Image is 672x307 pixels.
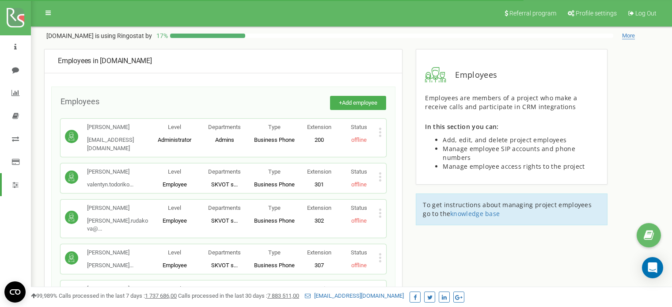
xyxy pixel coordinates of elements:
span: Log Out [635,10,657,17]
p: [DOMAIN_NAME] [46,31,152,40]
span: Level [168,285,181,292]
span: Admins [215,136,234,143]
span: Profile settings [576,10,617,17]
p: [PERSON_NAME] [87,285,137,293]
span: Level [168,124,181,130]
span: Employee [163,181,187,188]
span: Business Phone [254,181,295,188]
span: Status [351,249,367,256]
span: valentyn.todoriko... [87,181,133,188]
span: Type [268,168,281,175]
span: Referral program [509,10,556,17]
div: [DOMAIN_NAME] [58,56,389,66]
p: [PERSON_NAME] [87,204,150,212]
p: [PERSON_NAME] [87,168,133,176]
span: Level [168,168,181,175]
span: Departments [208,168,241,175]
span: offline [351,136,367,143]
p: [EMAIL_ADDRESS][DOMAIN_NAME] [87,136,150,152]
span: is using Ringostat by [95,32,152,39]
button: +Add employee [330,96,386,110]
p: 17 % [152,31,170,40]
button: Open CMP widget [4,281,26,303]
span: Employee [163,262,187,269]
span: offline [351,181,367,188]
span: Status [351,285,367,292]
span: Status [351,168,367,175]
span: Business Phone [254,262,295,269]
span: Extension [307,124,331,130]
span: Manage employee access rights to the project [443,162,585,171]
span: Departments [208,285,241,292]
span: Extension [307,285,331,292]
span: [PERSON_NAME]... [87,262,133,269]
p: 307 [299,262,339,270]
div: Open Intercom Messenger [642,257,663,278]
span: Type [268,205,281,211]
span: SKVOT s... [211,181,238,188]
span: Status [351,124,367,130]
span: Calls processed in the last 30 days : [178,292,299,299]
span: Add employee [342,99,377,106]
span: In this section you can: [425,122,498,131]
span: Manage employee SIP accounts and phone numbers [443,144,575,162]
span: Extension [307,249,331,256]
span: Employees are members of a project who make a receive calls and participate in CRM integrations [425,94,577,111]
a: knowledge base [450,209,500,218]
span: offline [351,217,367,224]
span: Type [268,124,281,130]
p: [PERSON_NAME] [87,249,133,257]
span: Departments [208,205,241,211]
p: 200 [299,136,339,144]
span: Add, edit, and delete project employees [443,136,566,144]
u: 1 737 686,00 [145,292,177,299]
span: Level [168,249,181,256]
span: Level [168,205,181,211]
span: Extension [307,205,331,211]
span: Status [351,205,367,211]
span: Employees [446,69,497,81]
span: SKVOT s... [211,217,238,224]
span: To get instructions about managing project employees go to the [423,201,592,218]
span: Business Phone [254,136,295,143]
span: Employee [163,217,187,224]
span: [PERSON_NAME].rudakova@... [87,217,148,232]
img: ringostat logo [7,8,24,27]
p: [PERSON_NAME] [87,123,150,132]
span: Type [268,285,281,292]
span: Business Phone [254,217,295,224]
span: offline [351,262,367,269]
span: Calls processed in the last 7 days : [59,292,177,299]
p: 301 [299,181,339,189]
span: Employees in [58,57,99,65]
p: 302 [299,217,339,225]
span: SKVOT s... [211,262,238,269]
a: [EMAIL_ADDRESS][DOMAIN_NAME] [305,292,404,299]
span: Departments [208,249,241,256]
span: Departments [208,124,241,130]
span: 99,989% [31,292,57,299]
span: More [622,32,635,39]
span: Extension [307,168,331,175]
span: Administrator [158,136,191,143]
span: Type [268,249,281,256]
span: Employees [61,97,99,106]
u: 7 883 511,00 [267,292,299,299]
